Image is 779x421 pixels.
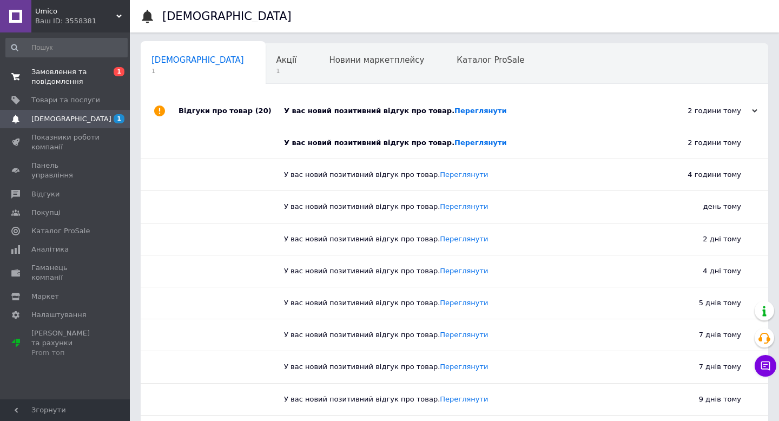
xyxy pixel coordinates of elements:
div: 5 днів тому [633,287,768,319]
span: Замовлення та повідомлення [31,67,100,87]
span: Показники роботи компанії [31,133,100,152]
a: Переглянути [440,363,488,371]
span: 1 [151,67,244,75]
div: У вас новий позитивний відгук про товар. [284,330,633,340]
div: У вас новий позитивний відгук про товар. [284,362,633,372]
div: У вас новий позитивний відгук про товар. [284,202,633,212]
span: [PERSON_NAME] та рахунки [31,328,100,358]
div: У вас новий позитивний відгук про товар. [284,106,649,116]
div: У вас новий позитивний відгук про товар. [284,170,633,180]
span: Налаштування [31,310,87,320]
a: Переглянути [454,139,507,147]
h1: [DEMOGRAPHIC_DATA] [162,10,292,23]
span: Маркет [31,292,59,301]
button: Чат з покупцем [755,355,776,377]
div: У вас новий позитивний відгук про товар. [284,298,633,308]
span: Новини маркетплейсу [329,55,424,65]
a: Переглянути [440,267,488,275]
div: день тому [633,191,768,222]
div: У вас новий позитивний відгук про товар. [284,266,633,276]
div: 4 години тому [633,159,768,190]
span: 1 [276,67,297,75]
div: 7 днів тому [633,351,768,383]
div: 4 дні тому [633,255,768,287]
div: У вас новий позитивний відгук про товар. [284,138,633,148]
a: Переглянути [440,395,488,403]
div: Відгуки про товар [179,95,284,127]
span: 1 [114,67,124,76]
a: Переглянути [440,170,488,179]
div: 2 години тому [649,106,757,116]
input: Пошук [5,38,128,57]
span: Каталог ProSale [457,55,524,65]
span: Панель управління [31,161,100,180]
span: [DEMOGRAPHIC_DATA] [151,55,244,65]
a: Переглянути [440,331,488,339]
div: У вас новий позитивний відгук про товар. [284,394,633,404]
div: 9 днів тому [633,384,768,415]
div: Ваш ID: 3558381 [35,16,130,26]
span: Umico [35,6,116,16]
span: Гаманець компанії [31,263,100,282]
span: Покупці [31,208,61,218]
div: 7 днів тому [633,319,768,351]
div: 2 дні тому [633,223,768,255]
span: (20) [255,107,272,115]
div: У вас новий позитивний відгук про товар. [284,234,633,244]
a: Переглянути [440,299,488,307]
div: Prom топ [31,348,100,358]
a: Переглянути [440,202,488,210]
a: Переглянути [454,107,507,115]
span: Товари та послуги [31,95,100,105]
span: Каталог ProSale [31,226,90,236]
span: [DEMOGRAPHIC_DATA] [31,114,111,124]
a: Переглянути [440,235,488,243]
span: 1 [114,114,124,123]
span: Аналітика [31,245,69,254]
div: 2 години тому [633,127,768,159]
span: Акції [276,55,297,65]
span: Відгуки [31,189,60,199]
